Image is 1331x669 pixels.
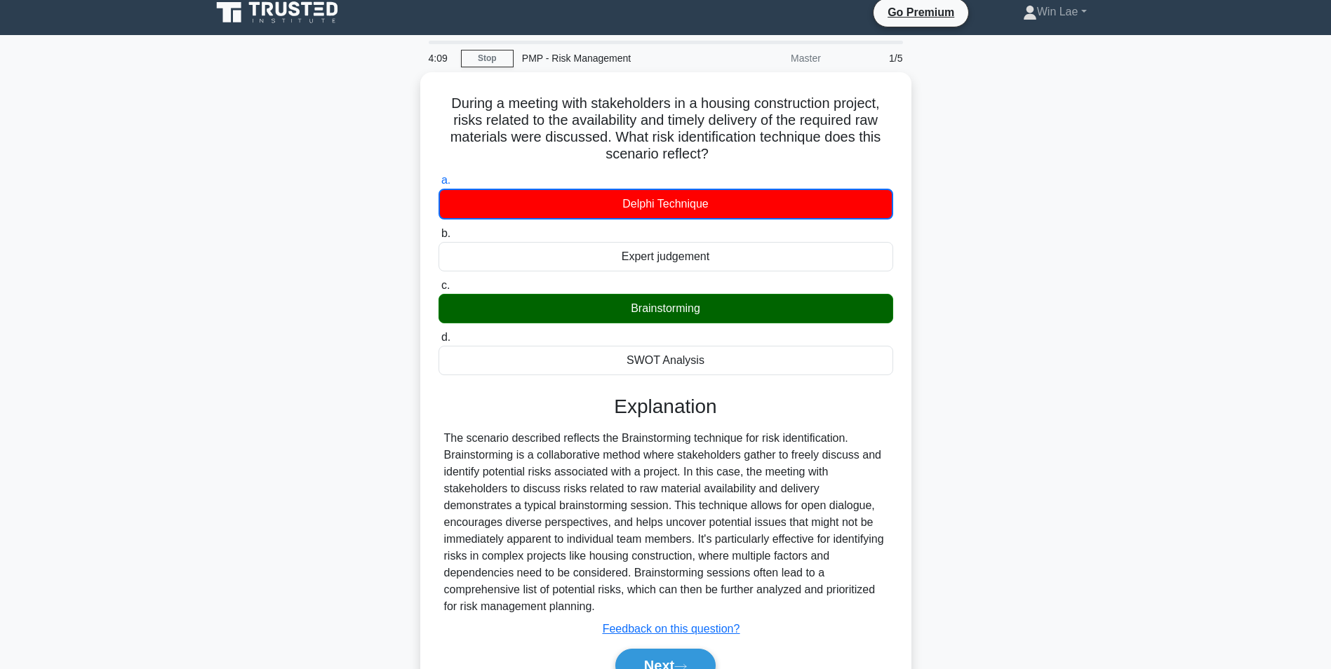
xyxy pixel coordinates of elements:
div: Master [707,44,829,72]
div: The scenario described reflects the Brainstorming technique for risk identification. Brainstormin... [444,430,888,615]
div: Delphi Technique [439,189,893,219]
div: 1/5 [829,44,911,72]
div: SWOT Analysis [439,346,893,375]
div: PMP - Risk Management [514,44,707,72]
a: Go Premium [879,4,963,21]
a: Stop [461,50,514,67]
span: a. [441,174,450,186]
a: Feedback on this question? [603,623,740,635]
div: Expert judgement [439,242,893,271]
div: Brainstorming [439,294,893,323]
span: d. [441,331,450,343]
h5: During a meeting with stakeholders in a housing construction project, risks related to the availa... [437,95,895,163]
h3: Explanation [447,395,885,419]
span: c. [441,279,450,291]
span: b. [441,227,450,239]
div: 4:09 [420,44,461,72]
